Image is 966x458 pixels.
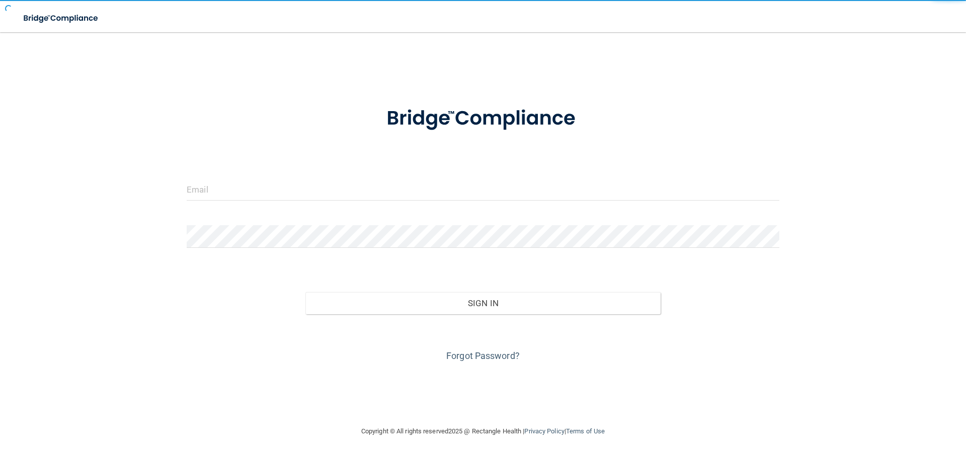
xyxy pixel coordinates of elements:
img: bridge_compliance_login_screen.278c3ca4.svg [366,93,600,145]
a: Terms of Use [566,427,605,435]
img: bridge_compliance_login_screen.278c3ca4.svg [15,8,108,29]
input: Email [187,178,779,201]
a: Forgot Password? [446,350,520,361]
a: Privacy Policy [524,427,564,435]
div: Copyright © All rights reserved 2025 @ Rectangle Health | | [299,415,667,447]
button: Sign In [305,292,661,314]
